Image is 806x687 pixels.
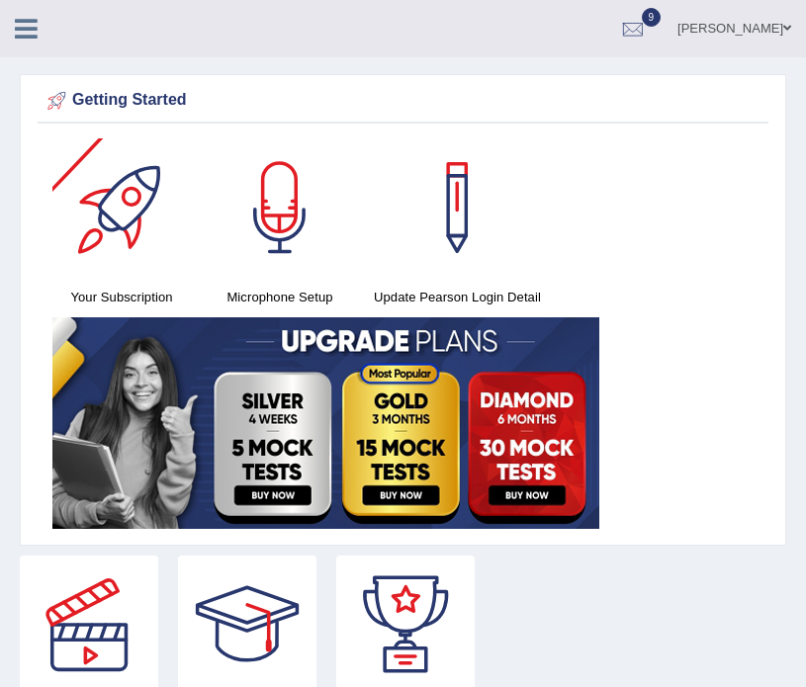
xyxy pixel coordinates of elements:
[52,317,599,529] img: small5.jpg
[642,8,662,27] span: 9
[211,287,349,307] h4: Microphone Setup
[52,287,191,307] h4: Your Subscription
[43,86,763,116] div: Getting Started
[369,287,546,307] h4: Update Pearson Login Detail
